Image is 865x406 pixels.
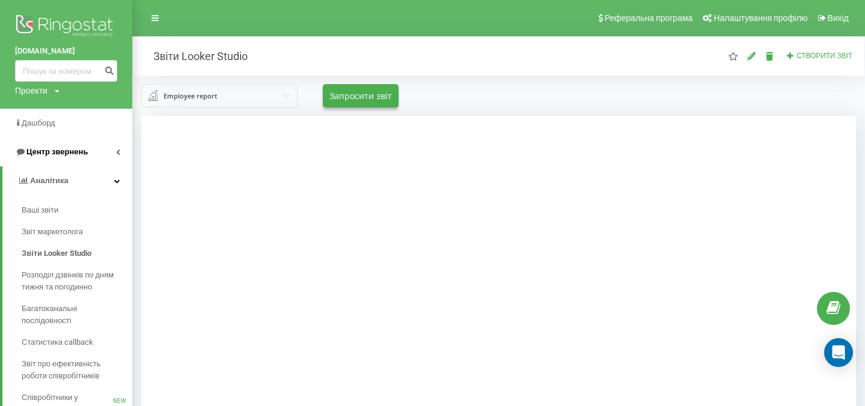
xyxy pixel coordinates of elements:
[22,221,132,243] a: Звіт маркетолога
[15,60,117,82] input: Пошук за номером
[747,52,757,60] i: Редагувати звіт
[30,176,69,185] span: Аналiтика
[824,338,853,367] div: Open Intercom Messenger
[796,52,852,60] span: Створити звіт
[22,358,126,382] span: Звіт про ефективність роботи співробітників
[714,13,807,23] span: Налаштування профілю
[22,332,132,353] a: Статистика callback
[22,226,83,238] span: Звіт маркетолога
[22,336,93,348] span: Статистика callback
[22,243,132,264] a: Звіти Looker Studio
[22,118,55,127] span: Дашборд
[22,303,126,327] span: Багатоканальні послідовності
[164,89,217,103] div: Employee report
[783,51,856,61] button: Створити звіт
[15,12,117,42] img: Ringostat logo
[22,269,126,293] span: Розподіл дзвінків по дням тижня та погодинно
[22,204,58,216] span: Ваші звіти
[26,147,88,156] span: Центр звернень
[22,353,132,387] a: Звіт про ефективність роботи співробітників
[15,45,117,57] a: [DOMAIN_NAME]
[323,84,399,108] button: Запросити звіт
[22,247,91,259] span: Звіти Looker Studio
[728,52,738,60] i: Цей звіт буде завантажений першим при відкритті "Звіти Looker Studio". Ви можете призначити будь-...
[786,52,795,59] i: Створити звіт
[22,199,132,221] a: Ваші звіти
[2,166,132,195] a: Аналiтика
[15,85,47,97] div: Проекти
[828,13,849,23] span: Вихід
[22,298,132,332] a: Багатоканальні послідовності
[141,49,248,63] h2: Звіти Looker Studio
[765,52,775,60] i: Видалити звіт
[22,264,132,298] a: Розподіл дзвінків по дням тижня та погодинно
[605,13,693,23] span: Реферальна програма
